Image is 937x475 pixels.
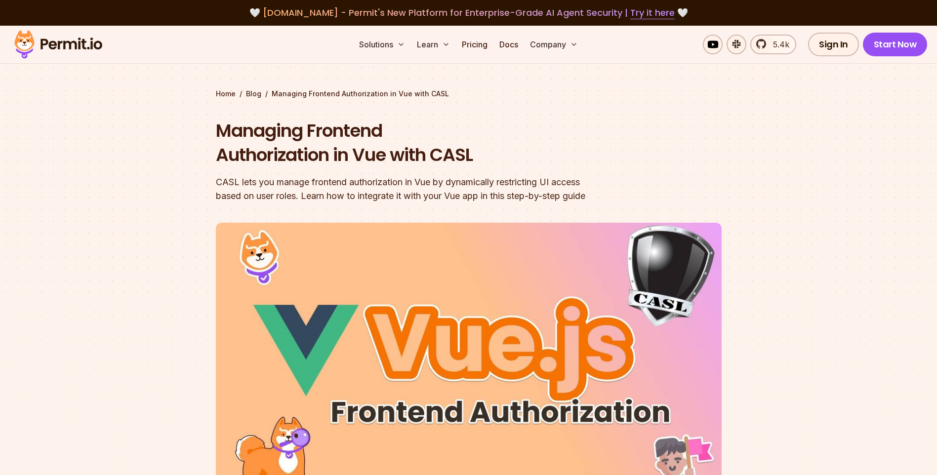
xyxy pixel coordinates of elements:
[526,35,582,54] button: Company
[10,28,107,61] img: Permit logo
[630,6,675,19] a: Try it here
[263,6,675,19] span: [DOMAIN_NAME] - Permit's New Platform for Enterprise-Grade AI Agent Security |
[808,33,859,56] a: Sign In
[750,35,796,54] a: 5.4k
[355,35,409,54] button: Solutions
[246,89,261,99] a: Blog
[216,175,595,203] div: CASL lets you manage frontend authorization in Vue by dynamically restricting UI access based on ...
[863,33,928,56] a: Start Now
[216,119,595,167] h1: Managing Frontend Authorization in Vue with CASL
[767,39,789,50] span: 5.4k
[495,35,522,54] a: Docs
[413,35,454,54] button: Learn
[24,6,913,20] div: 🤍 🤍
[216,89,722,99] div: / /
[216,89,236,99] a: Home
[458,35,491,54] a: Pricing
